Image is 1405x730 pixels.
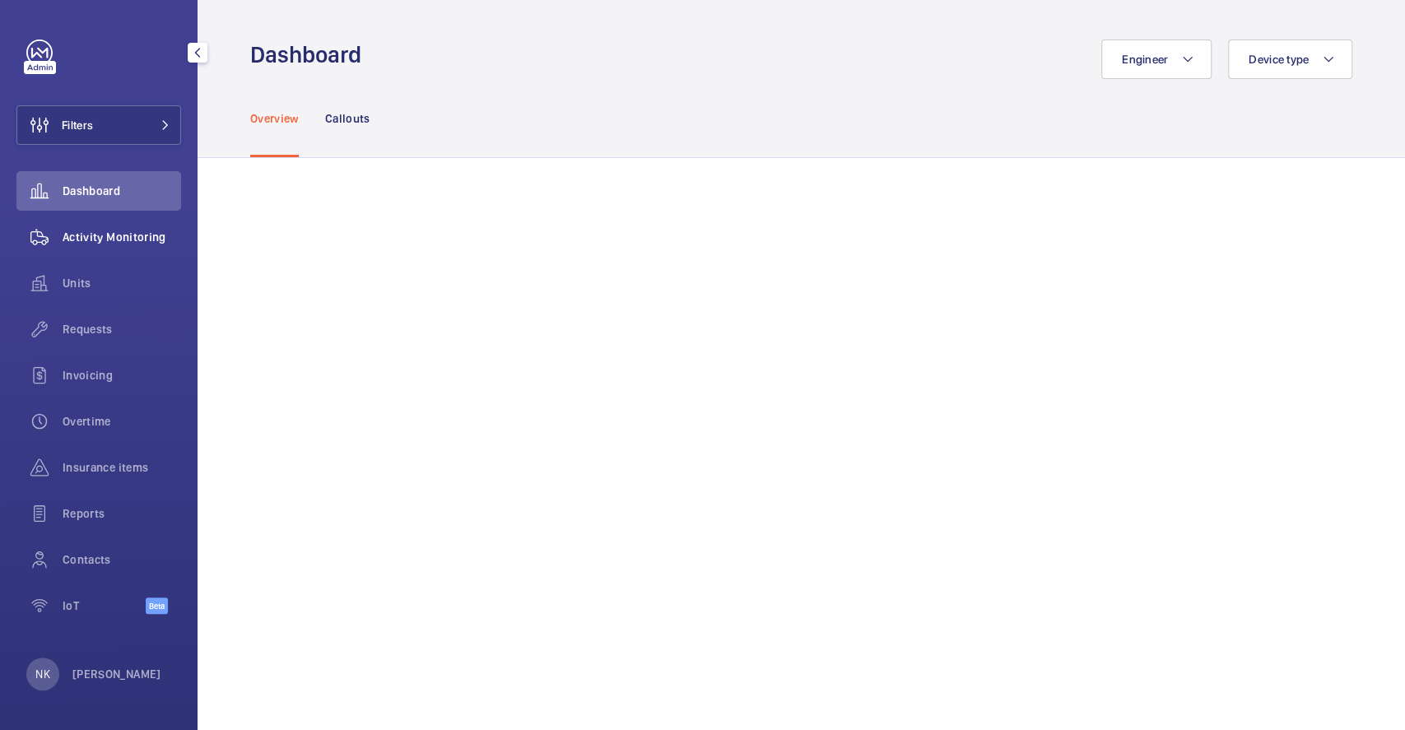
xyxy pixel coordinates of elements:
[63,505,181,522] span: Reports
[35,666,49,682] p: NK
[63,275,181,291] span: Units
[63,459,181,476] span: Insurance items
[325,110,370,127] p: Callouts
[250,110,299,127] p: Overview
[63,183,181,199] span: Dashboard
[62,117,93,133] span: Filters
[63,551,181,568] span: Contacts
[63,229,181,245] span: Activity Monitoring
[72,666,161,682] p: [PERSON_NAME]
[63,321,181,337] span: Requests
[63,413,181,430] span: Overtime
[63,367,181,384] span: Invoicing
[146,597,168,614] span: Beta
[63,597,146,614] span: IoT
[1122,53,1168,66] span: Engineer
[1101,40,1212,79] button: Engineer
[1249,53,1309,66] span: Device type
[16,105,181,145] button: Filters
[250,40,371,70] h1: Dashboard
[1228,40,1352,79] button: Device type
